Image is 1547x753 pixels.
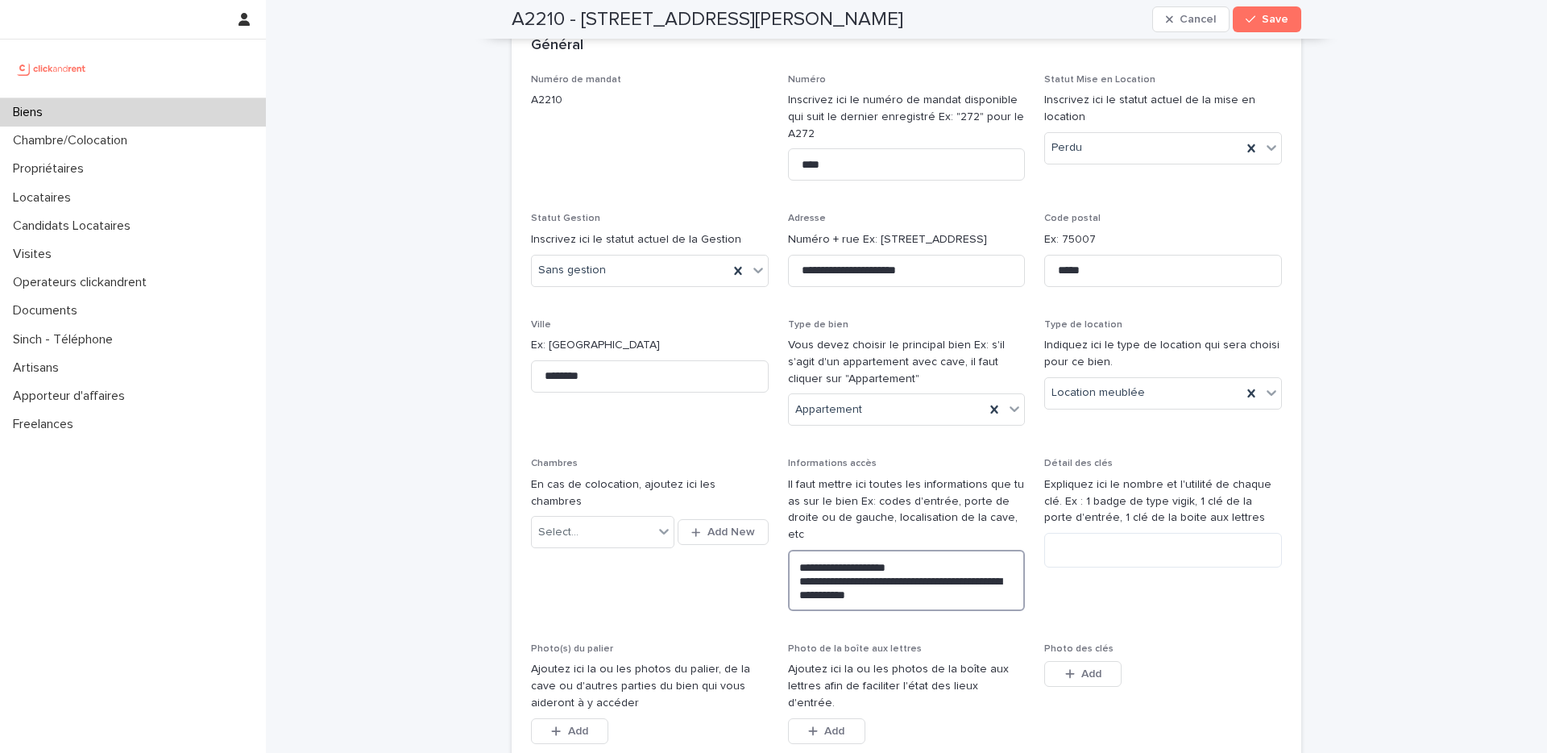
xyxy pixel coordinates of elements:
[1051,139,1082,156] span: Perdu
[788,337,1026,387] p: Vous devez choisir le principal bien Ex: s'il s'agit d'un appartement avec cave, il faut cliquer ...
[678,519,768,545] button: Add New
[795,401,862,418] span: Appartement
[6,247,64,262] p: Visites
[531,476,769,510] p: En cas de colocation, ajoutez ici les chambres
[788,459,877,468] span: Informations accès
[788,320,848,330] span: Type de bien
[6,417,86,432] p: Freelances
[531,718,608,744] button: Add
[824,726,844,737] span: Add
[6,303,90,318] p: Documents
[788,644,922,654] span: Photo de la boîte aux lettres
[1044,92,1282,126] p: Inscrivez ici le statut actuel de la mise en location
[788,231,1026,248] p: Numéro + rue Ex: [STREET_ADDRESS]
[1233,6,1301,32] button: Save
[1044,214,1101,223] span: Code postal
[13,52,91,85] img: UCB0brd3T0yccxBKYDjQ
[531,459,578,468] span: Chambres
[1044,320,1122,330] span: Type de location
[538,524,579,541] div: Select...
[6,360,72,376] p: Artisans
[788,92,1026,142] p: Inscrivez ici le numéro de mandat disponible qui suit le dernier enregistré Ex: "272" pour le A272
[6,218,143,234] p: Candidats Locataires
[6,389,138,404] p: Apporteur d'affaires
[788,661,1026,711] p: Ajoutez ici la ou les photos de la boîte aux lettres afin de faciliter l'état des lieux d'entrée.
[538,262,606,279] span: Sans gestion
[1051,385,1145,401] span: Location meublée
[1044,231,1282,248] p: Ex: 75007
[788,214,826,223] span: Adresse
[1044,661,1122,687] button: Add
[531,644,613,654] span: Photo(s) du palier
[1044,644,1114,654] span: Photo des clés
[531,337,769,354] p: Ex: [GEOGRAPHIC_DATA]
[6,190,84,206] p: Locataires
[788,476,1026,543] p: Il faut mettre ici toutes les informations que tu as sur le bien Ex: codes d'entrée, porte de dro...
[1044,476,1282,526] p: Expliquez ici le nombre et l'utilité de chaque clé. Ex : 1 badge de type vigik, 1 clé de la porte...
[531,661,769,711] p: Ajoutez ici la ou les photos du palier, de la cave ou d'autres parties du bien qui vous aideront ...
[531,320,551,330] span: Ville
[788,718,865,744] button: Add
[6,133,140,148] p: Chambre/Colocation
[788,75,826,85] span: Numéro
[6,275,160,290] p: Operateurs clickandrent
[531,37,583,55] h2: Général
[6,332,126,347] p: Sinch - Téléphone
[1180,14,1216,25] span: Cancel
[531,92,769,109] p: A2210
[707,526,755,538] span: Add New
[6,161,97,177] p: Propriétaires
[1044,459,1113,468] span: Détail des clés
[512,8,903,31] h2: A2210 - [STREET_ADDRESS][PERSON_NAME]
[531,75,621,85] span: Numéro de mandat
[531,231,769,248] p: Inscrivez ici le statut actuel de la Gestion
[1262,14,1288,25] span: Save
[1044,337,1282,371] p: Indiquez ici le type de location qui sera choisi pour ce bien.
[531,214,600,223] span: Statut Gestion
[1044,75,1155,85] span: Statut Mise en Location
[1152,6,1230,32] button: Cancel
[568,726,588,737] span: Add
[1081,668,1101,680] span: Add
[6,105,56,120] p: Biens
